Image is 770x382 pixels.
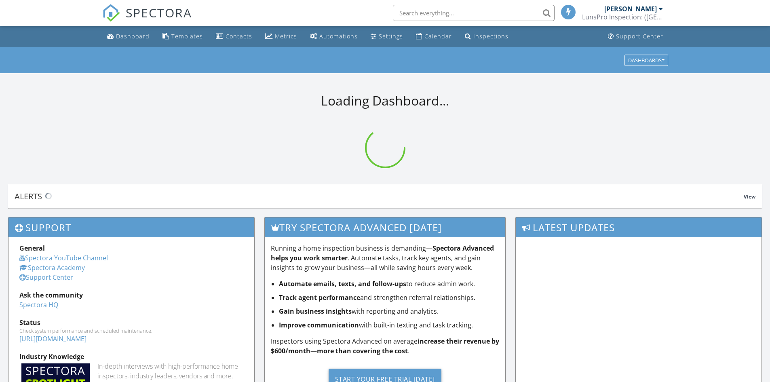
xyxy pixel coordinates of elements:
[271,337,499,355] strong: increase their revenue by $600/month—more than covering the cost
[279,279,500,289] li: to reduce admin work.
[126,4,192,21] span: SPECTORA
[424,32,452,40] div: Calendar
[159,29,206,44] a: Templates
[624,55,668,66] button: Dashboards
[604,5,657,13] div: [PERSON_NAME]
[279,293,500,302] li: and strengthen referral relationships.
[279,306,500,316] li: with reporting and analytics.
[367,29,406,44] a: Settings
[279,321,359,329] strong: Improve communication
[279,279,406,288] strong: Automate emails, texts, and follow-ups
[19,244,45,253] strong: General
[279,293,360,302] strong: Track agent performance
[319,32,358,40] div: Automations
[462,29,512,44] a: Inspections
[262,29,300,44] a: Metrics
[19,290,243,300] div: Ask the community
[226,32,252,40] div: Contacts
[19,273,73,282] a: Support Center
[413,29,455,44] a: Calendar
[271,244,494,262] strong: Spectora Advanced helps you work smarter
[102,11,192,28] a: SPECTORA
[279,320,500,330] li: with built-in texting and task tracking.
[275,32,297,40] div: Metrics
[19,334,86,343] a: [URL][DOMAIN_NAME]
[307,29,361,44] a: Automations (Basic)
[279,307,352,316] strong: Gain business insights
[19,263,85,272] a: Spectora Academy
[628,57,665,63] div: Dashboards
[116,32,150,40] div: Dashboard
[271,243,500,272] p: Running a home inspection business is demanding— . Automate tasks, track key agents, and gain ins...
[8,217,254,237] h3: Support
[616,32,663,40] div: Support Center
[744,193,755,200] span: View
[19,327,243,334] div: Check system performance and scheduled maintenance.
[19,318,243,327] div: Status
[473,32,508,40] div: Inspections
[19,352,243,361] div: Industry Knowledge
[15,191,744,202] div: Alerts
[271,336,500,356] p: Inspectors using Spectora Advanced on average .
[605,29,667,44] a: Support Center
[213,29,255,44] a: Contacts
[19,253,108,262] a: Spectora YouTube Channel
[379,32,403,40] div: Settings
[102,4,120,22] img: The Best Home Inspection Software - Spectora
[516,217,762,237] h3: Latest Updates
[393,5,555,21] input: Search everything...
[582,13,663,21] div: LunsPro Inspection: (Atlanta)
[265,217,506,237] h3: Try spectora advanced [DATE]
[104,29,153,44] a: Dashboard
[19,300,58,309] a: Spectora HQ
[171,32,203,40] div: Templates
